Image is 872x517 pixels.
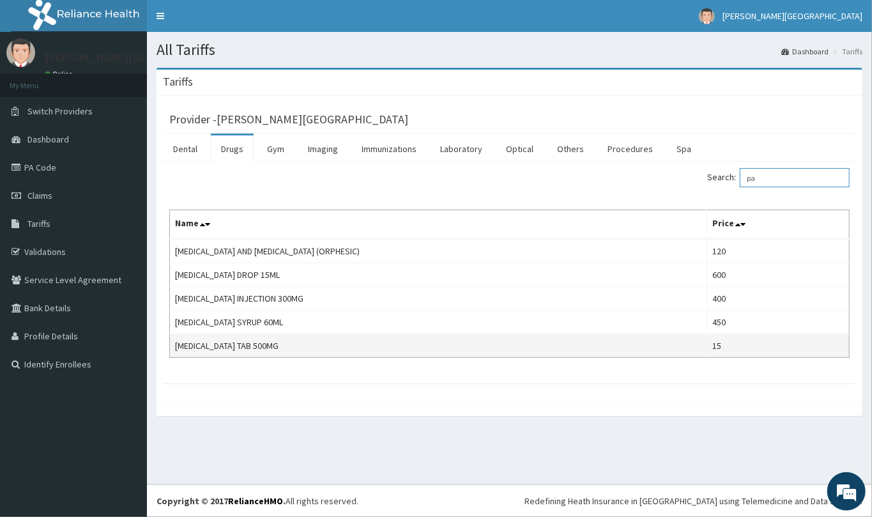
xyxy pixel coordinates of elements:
[27,105,93,117] span: Switch Providers
[157,495,286,507] strong: Copyright © 2017 .
[6,38,35,67] img: User Image
[170,263,707,287] td: [MEDICAL_DATA] DROP 15ML
[170,334,707,358] td: [MEDICAL_DATA] TAB 500MG
[170,311,707,334] td: [MEDICAL_DATA] SYRUP 60ML
[170,287,707,311] td: [MEDICAL_DATA] INJECTION 300MG
[210,6,240,37] div: Minimize live chat window
[27,190,52,201] span: Claims
[74,161,176,290] span: We're online!
[830,46,862,57] li: Tariffs
[6,349,243,394] textarea: Type your message and hit 'Enter'
[45,70,75,79] a: Online
[524,495,862,507] div: Redefining Heath Insurance in [GEOGRAPHIC_DATA] using Telemedicine and Data Science!
[707,311,850,334] td: 450
[157,42,862,58] h1: All Tariffs
[781,46,829,57] a: Dashboard
[257,135,294,162] a: Gym
[24,64,52,96] img: d_794563401_company_1708531726252_794563401
[169,114,408,125] h3: Provider - [PERSON_NAME][GEOGRAPHIC_DATA]
[707,239,850,263] td: 120
[430,135,493,162] a: Laboratory
[298,135,348,162] a: Imaging
[228,495,283,507] a: RelianceHMO
[163,76,193,88] h3: Tariffs
[707,263,850,287] td: 600
[547,135,594,162] a: Others
[707,287,850,311] td: 400
[211,135,254,162] a: Drugs
[707,210,850,240] th: Price
[740,168,850,187] input: Search:
[27,134,69,145] span: Dashboard
[170,239,707,263] td: [MEDICAL_DATA] AND [MEDICAL_DATA] (ORPHESIC)
[66,72,215,88] div: Chat with us now
[496,135,544,162] a: Optical
[27,218,50,229] span: Tariffs
[666,135,701,162] a: Spa
[147,484,872,517] footer: All rights reserved.
[707,334,850,358] td: 15
[597,135,663,162] a: Procedures
[723,10,862,22] span: [PERSON_NAME][GEOGRAPHIC_DATA]
[707,168,850,187] label: Search:
[699,8,715,24] img: User Image
[170,210,707,240] th: Name
[351,135,427,162] a: Immunizations
[163,135,208,162] a: Dental
[45,52,234,63] p: [PERSON_NAME][GEOGRAPHIC_DATA]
